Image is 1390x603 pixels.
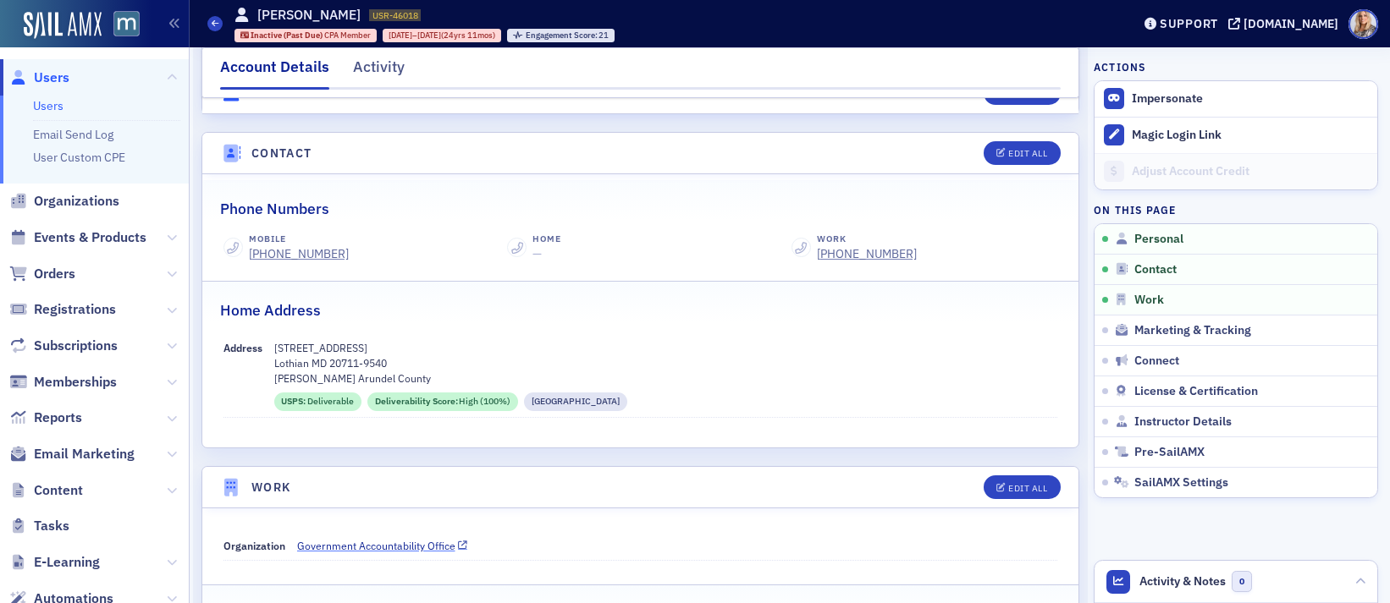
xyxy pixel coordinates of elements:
[1132,164,1369,179] div: Adjust Account Credit
[383,29,501,42] div: 2000-09-08 00:00:00
[33,98,63,113] a: Users
[9,553,100,572] a: E-Learning
[34,481,83,500] span: Content
[34,300,116,319] span: Registrations
[1244,16,1338,31] div: [DOMAIN_NAME]
[372,9,418,21] span: USR-46018
[34,192,119,211] span: Organizations
[1349,9,1378,39] span: Profile
[34,265,75,283] span: Orders
[353,56,405,87] div: Activity
[9,373,117,392] a: Memberships
[9,517,69,535] a: Tasks
[34,445,135,463] span: Email Marketing
[1132,91,1203,107] button: Impersonate
[532,233,561,246] div: Home
[1134,232,1183,247] span: Personal
[223,341,262,354] span: Address
[251,30,324,41] span: Inactive (Past Due)
[389,30,495,41] div: – (24yrs 11mos)
[1139,573,1226,590] span: Activity & Notes
[9,481,83,500] a: Content
[9,228,146,247] a: Events & Products
[102,11,140,40] a: View Homepage
[113,11,140,37] img: SailAMX
[249,245,349,263] a: [PHONE_NUMBER]
[9,337,118,355] a: Subscriptions
[1134,414,1232,430] span: Instructor Details
[274,340,1058,355] p: [STREET_ADDRESS]
[9,265,75,283] a: Orders
[984,141,1060,165] button: Edit All
[1134,293,1164,308] span: Work
[984,475,1060,499] button: Edit All
[257,6,361,25] h1: [PERSON_NAME]
[251,479,291,496] h4: Work
[1094,59,1146,74] h4: Actions
[249,233,349,246] div: Mobile
[1232,571,1253,592] span: 0
[274,392,361,412] div: USPS: Deliverable
[34,228,146,247] span: Events & Products
[34,517,69,535] span: Tasks
[1134,354,1179,369] span: Connect
[1132,128,1369,143] div: Magic Login Link
[417,30,441,41] span: [DATE]
[1134,323,1251,338] span: Marketing & Tracking
[1134,262,1177,277] span: Contact
[220,299,321,321] h2: Home Address
[817,233,917,246] div: Work
[34,408,82,427] span: Reports
[9,69,69,87] a: Users
[817,245,917,263] a: [PHONE_NUMBER]
[1134,445,1205,460] span: Pre-SailAMX
[1228,18,1344,30] button: [DOMAIN_NAME]
[375,395,460,408] span: Deliverability Score :
[9,408,82,427] a: Reports
[281,395,307,408] span: USPS :
[33,150,125,165] a: User Custom CPE
[240,30,372,41] a: Inactive (Past Due) CPA Member
[251,145,312,162] h4: Contact
[1160,16,1218,31] div: Support
[1008,149,1047,158] div: Edit All
[34,337,118,355] span: Subscriptions
[1134,384,1258,399] span: License & Certification
[24,12,102,39] img: SailAMX
[389,30,412,41] span: [DATE]
[526,30,599,41] span: Engagement Score :
[324,30,371,41] span: CPA Member
[532,246,542,261] span: —
[1134,475,1228,491] span: SailAMX Settings
[297,538,468,553] a: Government Accountability Office
[223,539,285,552] span: Organization
[34,373,117,392] span: Memberships
[9,192,119,211] a: Organizations
[1095,117,1377,153] button: Magic Login Link
[1008,484,1047,493] div: Edit All
[220,56,329,90] div: Account Details
[1094,202,1378,217] h4: On this page
[274,370,1058,386] p: [PERSON_NAME] Arundel County
[367,392,518,412] div: Deliverability Score: High (100%)
[220,198,329,220] h2: Phone Numbers
[33,127,113,142] a: Email Send Log
[234,29,378,42] div: Inactive (Past Due): Inactive (Past Due): CPA Member
[9,300,116,319] a: Registrations
[9,445,135,463] a: Email Marketing
[507,29,615,42] div: Engagement Score: 21
[526,31,610,41] div: 21
[34,553,100,572] span: E-Learning
[1095,153,1377,189] a: Adjust Account Credit
[524,392,627,412] div: Residential Street
[34,69,69,87] span: Users
[274,355,1058,370] p: Lothian MD 20711-9540
[297,538,455,553] span: Government Accountability Office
